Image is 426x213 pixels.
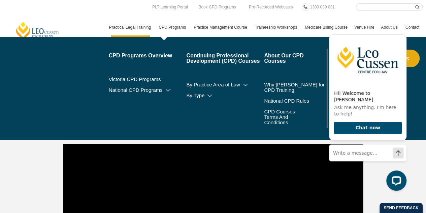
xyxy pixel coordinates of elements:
[109,53,187,58] a: CPD Programs Overview
[378,18,402,37] a: About Us
[264,98,325,104] a: National CPD Rules
[109,87,187,93] a: National CPD Programs
[310,5,334,9] span: 1300 039 031
[15,21,60,41] a: [PERSON_NAME] Centre for Law
[190,18,252,37] a: Practice Management Course
[308,3,336,11] a: 1300 039 031
[106,18,156,37] a: Practical Legal Training
[155,18,190,37] a: CPD Programs
[186,93,264,98] a: By Type
[301,18,351,37] a: Medicare Billing Course
[186,82,264,87] a: By Practice Area of Law
[252,18,301,37] a: Traineeship Workshops
[197,3,237,11] a: Book CPD Programs
[109,77,187,82] a: Victoria CPD Programs
[264,109,308,125] a: CPD Courses Terms And Conditions
[264,82,325,93] a: Why [PERSON_NAME] for CPD Training
[264,53,325,64] a: About Our CPD Courses
[402,18,423,37] a: Contact
[351,18,378,37] a: Venue Hire
[247,3,295,11] a: Pre-Recorded Webcasts
[324,29,409,196] iframe: LiveChat chat widget
[186,53,264,64] a: Continuing Professional Development (CPD) Courses
[151,3,190,11] a: PLT Learning Portal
